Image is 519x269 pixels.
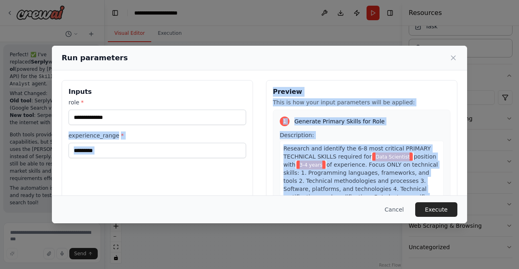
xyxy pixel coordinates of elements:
[69,98,246,106] label: role
[273,98,450,106] p: This is how your input parameters will be applied:
[296,161,326,169] span: Variable: experience_range
[372,153,413,161] span: Variable: role
[415,202,457,217] button: Execute
[69,131,246,140] label: experience_range
[283,161,438,257] span: of experience. Focus ONLY on technical skills: 1. Programming languages, frameworks, and tools 2....
[280,116,290,126] div: 1
[273,87,450,97] h3: Preview
[294,117,385,125] span: Generate Primary Skills for Role
[280,132,314,138] span: Description:
[378,202,410,217] button: Cancel
[62,52,128,64] h2: Run parameters
[69,87,246,97] h3: Inputs
[283,145,431,160] span: Research and identify the 6-8 most critical PRIMARY TECHNICAL SKILLS required for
